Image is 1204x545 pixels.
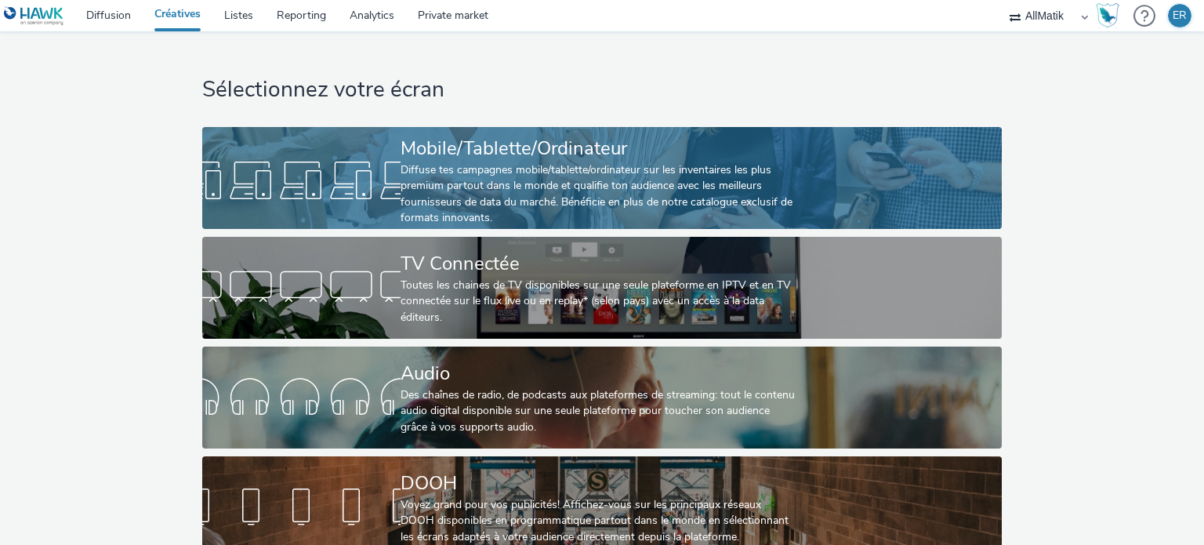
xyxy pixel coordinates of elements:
[401,250,797,278] div: TV Connectée
[401,135,797,162] div: Mobile/Tablette/Ordinateur
[202,237,1001,339] a: TV ConnectéeToutes les chaines de TV disponibles sur une seule plateforme en IPTV et en TV connec...
[401,162,797,227] div: Diffuse tes campagnes mobile/tablette/ordinateur sur les inventaires les plus premium partout dan...
[1173,4,1187,27] div: ER
[1096,3,1119,28] img: Hawk Academy
[401,387,797,435] div: Des chaînes de radio, de podcasts aux plateformes de streaming: tout le contenu audio digital dis...
[202,127,1001,229] a: Mobile/Tablette/OrdinateurDiffuse tes campagnes mobile/tablette/ordinateur sur les inventaires le...
[401,470,797,497] div: DOOH
[1096,3,1126,28] a: Hawk Academy
[202,347,1001,449] a: AudioDes chaînes de radio, de podcasts aux plateformes de streaming: tout le contenu audio digita...
[202,75,1001,105] h1: Sélectionnez votre écran
[401,360,797,387] div: Audio
[401,278,797,325] div: Toutes les chaines de TV disponibles sur une seule plateforme en IPTV et en TV connectée sur le f...
[401,497,797,545] div: Voyez grand pour vos publicités! Affichez-vous sur les principaux réseaux DOOH disponibles en pro...
[4,6,64,26] img: undefined Logo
